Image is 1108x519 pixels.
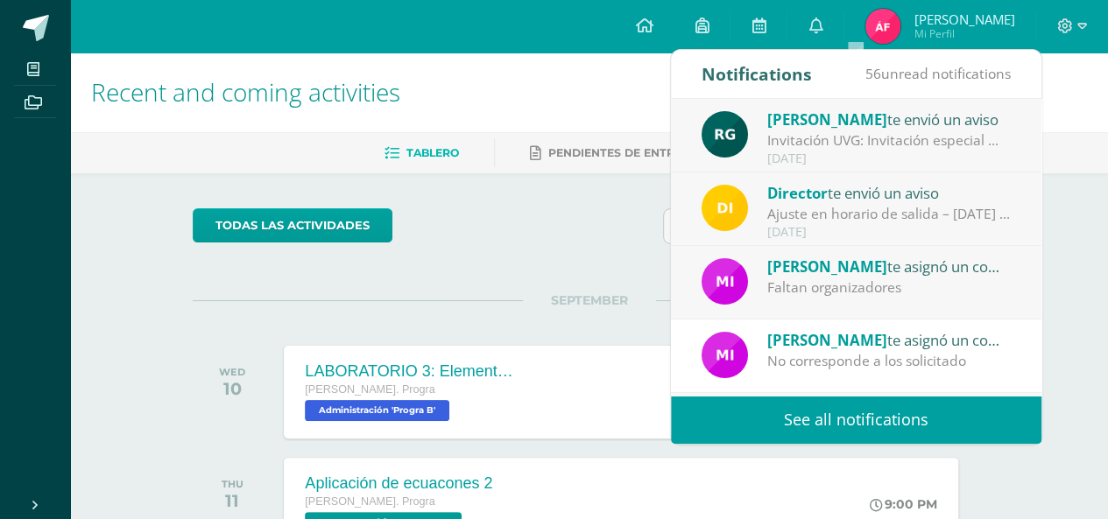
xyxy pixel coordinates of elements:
div: te asignó un comentario en 'T2- Genética Mendeliana y sus aplicaciones' para 'Biología' [767,328,1011,351]
div: No corresponde a los solicitado [767,351,1011,371]
span: Director [767,183,828,203]
span: Mi Perfil [914,26,1014,41]
input: Busca una actividad próxima aquí... [664,209,984,243]
div: te envió un aviso [767,181,1011,204]
span: [PERSON_NAME] [767,330,887,350]
div: [DATE] [767,225,1011,240]
span: Recent and coming activities [91,75,400,109]
span: Tablero [406,146,459,159]
div: LABORATORIO 3: Elementos del aprendizaje. [305,362,515,381]
div: 11 [222,490,243,511]
span: [PERSON_NAME] [767,109,887,130]
div: THU [222,478,243,490]
span: 56 [865,64,881,83]
img: e71b507b6b1ebf6fbe7886fc31de659d.png [702,332,748,378]
span: Administración 'Progra B' [305,400,449,421]
span: Pendientes de entrega [548,146,698,159]
a: Tablero [385,139,459,167]
div: Faltan organizadores [767,277,1011,298]
div: te asignó un comentario en 'T1 Mitosis' para 'Biología' [767,255,1011,277]
span: unread notifications [865,64,1011,83]
img: 8ca104c6be1271a0d6983d60639ccf36.png [865,9,900,44]
span: [PERSON_NAME]. Progra [305,495,434,508]
span: [PERSON_NAME]. Progra [305,383,434,396]
div: Ajuste en horario de salida – 12 de septiembre : Estimados Padres de Familia, Debido a las activi... [767,204,1011,224]
a: todas las Actividades [193,208,392,242]
div: WED [219,366,245,378]
span: [PERSON_NAME] [767,256,887,277]
div: Aplicación de ecuacones 2 [305,474,492,493]
a: See all notifications [671,396,1041,444]
img: f0b35651ae50ff9c693c4cbd3f40c4bb.png [702,185,748,231]
a: Pendientes de entrega [530,139,698,167]
div: [DATE] [767,151,1011,166]
div: 9:00 PM [870,496,937,512]
img: e71b507b6b1ebf6fbe7886fc31de659d.png [702,258,748,305]
img: 24ef3269677dd7dd963c57b86ff4a022.png [702,111,748,158]
div: Notifications [702,50,812,98]
div: te envió un aviso [767,108,1011,130]
span: [PERSON_NAME] [914,11,1014,28]
div: 10 [219,378,245,399]
span: SEPTEMBER [523,292,656,308]
div: Invitación UVG: Invitación especial ✨ El programa Mujeres en Ingeniería – Virtual de la Universid... [767,130,1011,151]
